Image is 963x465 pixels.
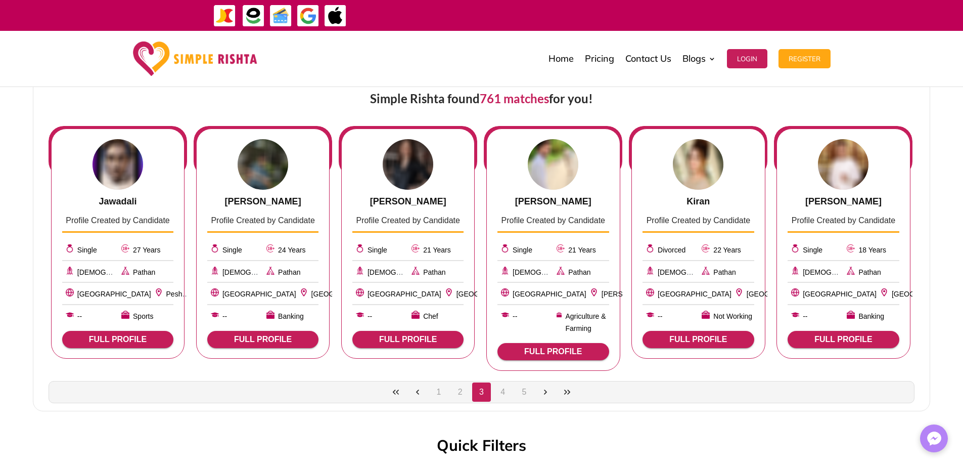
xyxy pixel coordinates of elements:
span: [GEOGRAPHIC_DATA] [311,290,385,298]
img: ApplePay-icon [324,5,347,27]
span: Not Working [713,311,752,323]
span: -- [368,311,372,323]
span: 24 Years [278,246,306,254]
button: FULL PROFILE [788,331,899,348]
span: [GEOGRAPHIC_DATA] [77,290,151,298]
span: [DEMOGRAPHIC_DATA] [368,268,447,276]
span: Chef [423,311,438,323]
span: Profile Created by Candidate [211,216,314,225]
span: FULL PROFILE [506,347,601,356]
a: Login [727,33,767,84]
span: [PERSON_NAME] [370,196,446,206]
h3: Quick Filters [437,438,526,458]
span: FULL PROFILE [796,335,891,344]
button: FULL PROFILE [352,331,464,348]
span: Pathan [423,268,445,276]
span: Pathan [713,268,736,276]
span: Profile Created by Candidate [501,216,605,225]
span: Profile Created by Candidate [66,216,169,225]
span: Single [222,246,242,254]
span: Jawadali [99,196,137,206]
img: 6ztd2mSisiREzRbsO7x8RLcPpfVx3dHpEz4WgRQKND8OL35aWrz89Tml+mtW+ntOxDPzLP7KdB89vhgZyu1C80OozMHmkmno2... [528,139,578,190]
button: Login [727,49,767,68]
span: [PERSON_NAME] [602,290,660,298]
span: Pathan [133,268,155,276]
img: x9fBFkjJZWLRAAAAABJRU5ErkJggg== [818,139,868,190]
span: [GEOGRAPHIC_DATA] [368,290,441,298]
span: Agriculture & Farming [565,311,609,335]
span: Single [513,246,532,254]
a: Pricing [585,33,614,84]
button: Page 1 [429,383,448,402]
button: Last Page [558,383,577,402]
strong: جاز کیش [629,6,651,24]
button: Page 2 [450,383,470,402]
span: [GEOGRAPHIC_DATA] [658,290,731,298]
span: -- [803,311,807,323]
span: Pathan [568,268,590,276]
img: aKoVKsn6f9P8vzeklQa6rjR9AAAAAElFTkSuQmCC [383,139,433,190]
strong: ایزی پیسہ [605,6,627,24]
span: [DEMOGRAPHIC_DATA] [513,268,592,276]
span: Single [77,246,97,254]
span: -- [513,311,517,323]
span: FULL PROFILE [70,335,165,344]
span: [DEMOGRAPHIC_DATA] [77,268,157,276]
span: Divorced [658,246,685,254]
span: FULL PROFILE [651,335,746,344]
span: Single [803,246,822,254]
span: -- [77,311,82,323]
button: Register [778,49,831,68]
button: FULL PROFILE [62,331,173,348]
span: [PERSON_NAME] [225,196,301,206]
span: [GEOGRAPHIC_DATA] [747,290,820,298]
span: [GEOGRAPHIC_DATA] [513,290,586,298]
span: Profile Created by Candidate [792,216,895,225]
span: [DEMOGRAPHIC_DATA] [658,268,737,276]
img: JazzCash-icon [213,5,236,27]
img: GooglePay-icon [297,5,319,27]
img: Messenger [924,429,944,449]
button: FULL PROFILE [207,331,318,348]
span: [PERSON_NAME] [515,196,591,206]
span: -- [658,311,662,323]
img: wOeTFDfguiwaAAAAABJRU5ErkJggg== [673,139,723,190]
span: Banking [858,311,884,323]
span: FULL PROFILE [360,335,455,344]
span: 761 matches [480,91,549,106]
span: 21 Years [423,246,451,254]
span: FULL PROFILE [215,335,310,344]
button: Previous Page [408,383,427,402]
div: ایپ میں پیمنٹ صرف گوگل پے اور ایپل پے کے ذریعے ممکن ہے۔ ، یا کریڈٹ کارڈ کے ذریعے ویب سائٹ پر ہوگی۔ [437,9,873,21]
span: Single [368,246,387,254]
span: Peshawar [166,290,198,298]
span: [GEOGRAPHIC_DATA] [222,290,296,298]
span: Profile Created by Candidate [356,216,460,225]
span: Banking [278,311,304,323]
span: [GEOGRAPHIC_DATA] [803,290,877,298]
span: Pathan [858,268,881,276]
button: FULL PROFILE [643,331,754,348]
img: EasyPaisa-icon [242,5,265,27]
button: Page 4 [493,383,513,402]
span: [PERSON_NAME] [805,196,882,206]
span: Profile Created by Candidate [647,216,750,225]
a: Contact Us [625,33,671,84]
span: Simple Rishta found for you! [370,91,593,106]
button: First Page [387,383,406,402]
span: 22 Years [713,246,741,254]
span: [DEMOGRAPHIC_DATA] [803,268,882,276]
span: 27 Years [133,246,161,254]
button: Next Page [536,383,555,402]
span: [GEOGRAPHIC_DATA] [456,290,530,298]
span: Pathan [278,268,300,276]
button: FULL PROFILE [497,343,609,360]
span: -- [222,311,227,323]
a: Blogs [682,33,716,84]
span: Sports [133,311,153,323]
button: Page 3 [472,383,491,402]
button: Page 5 [515,383,534,402]
span: Kiran [686,196,710,206]
img: Credit Cards [269,5,292,27]
img: wvEo8oDAnT7uQAAAABJRU5ErkJggg== [238,139,288,190]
